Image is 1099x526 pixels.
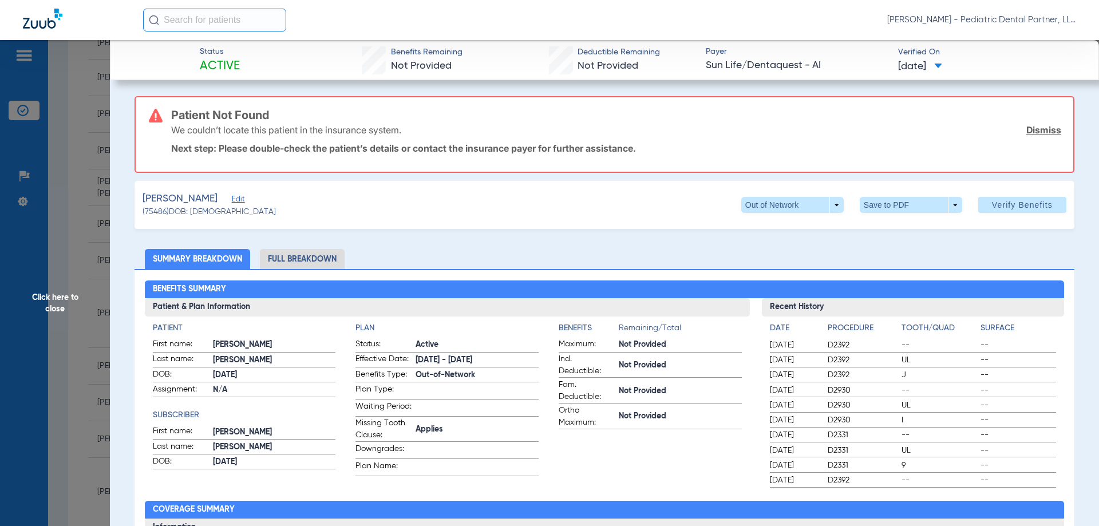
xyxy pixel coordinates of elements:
span: D2392 [828,474,898,486]
span: [DATE] [770,460,818,471]
iframe: Chat Widget [1042,471,1099,526]
h2: Coverage Summary [145,501,1065,519]
span: [DATE] [770,429,818,441]
p: We couldn’t locate this patient in the insurance system. [171,124,401,136]
app-breakdown-title: Benefits [559,322,619,338]
span: UL [902,400,977,411]
span: -- [902,429,977,441]
button: Out of Network [741,197,844,213]
span: -- [902,339,977,351]
span: Out-of-Network [416,369,539,381]
span: D2331 [828,445,898,456]
span: [DATE] - [DATE] [416,354,539,366]
span: DOB: [153,369,209,382]
span: Ortho Maximum: [559,405,615,429]
span: -- [981,385,1056,396]
span: Last name: [153,441,209,454]
img: error-icon [149,109,163,122]
span: [DATE] [770,339,818,351]
span: [PERSON_NAME] [213,354,336,366]
span: Payer [706,46,888,58]
p: Next step: Please double-check the patient’s details or contact the insurance payer for further a... [171,143,1061,154]
span: N/A [213,384,336,396]
span: Assignment: [153,383,209,397]
app-breakdown-title: Date [770,322,818,338]
span: [DATE] [770,354,818,366]
span: [DATE] [213,456,336,468]
button: Save to PDF [860,197,962,213]
app-breakdown-title: Tooth/Quad [902,322,977,338]
span: Not Provided [391,61,452,71]
span: Fam. Deductible: [559,379,615,403]
span: Status [200,46,240,58]
app-breakdown-title: Procedure [828,322,898,338]
h4: Procedure [828,322,898,334]
span: [DATE] [770,400,818,411]
h3: Recent History [762,298,1065,317]
h4: Date [770,322,818,334]
span: Benefits Type: [355,369,412,382]
span: [DATE] [770,385,818,396]
span: [DATE] [213,369,336,381]
h4: Plan [355,322,539,334]
a: Dismiss [1026,124,1061,136]
span: [PERSON_NAME] [213,426,336,438]
span: [DATE] [770,414,818,426]
span: Remaining/Total [619,322,742,338]
span: Applies [416,424,539,436]
span: [PERSON_NAME] [143,192,218,206]
span: D2331 [828,460,898,471]
span: Not Provided [619,339,742,351]
span: D2930 [828,414,898,426]
h4: Patient [153,322,336,334]
span: -- [902,385,977,396]
span: D2930 [828,385,898,396]
span: Edit [232,195,242,206]
span: [PERSON_NAME] - Pediatric Dental Partner, LLP [887,14,1076,26]
span: First name: [153,425,209,439]
li: Full Breakdown [260,249,345,269]
span: [PERSON_NAME] [213,339,336,351]
span: 9 [902,460,977,471]
span: -- [981,474,1056,486]
span: Active [200,58,240,74]
span: Benefits Remaining [391,46,462,58]
span: UL [902,445,977,456]
span: -- [981,369,1056,381]
span: [DATE] [770,445,818,456]
span: Active [416,339,539,351]
span: -- [981,354,1056,366]
span: Verified On [898,46,1081,58]
span: Downgrades: [355,443,412,458]
span: Waiting Period: [355,401,412,416]
span: Not Provided [619,359,742,371]
span: Ind. Deductible: [559,353,615,377]
span: [PERSON_NAME] [213,441,336,453]
h2: Benefits Summary [145,280,1065,299]
h4: Benefits [559,322,619,334]
span: J [902,369,977,381]
span: Missing Tooth Clause: [355,417,412,441]
span: -- [981,460,1056,471]
span: -- [981,339,1056,351]
span: Not Provided [619,385,742,397]
span: Sun Life/Dentaquest - AI [706,58,888,73]
span: [DATE] [770,369,818,381]
span: I [902,414,977,426]
span: D2392 [828,369,898,381]
span: Not Provided [578,61,638,71]
span: Status: [355,338,412,352]
span: (75486) DOB: [DEMOGRAPHIC_DATA] [143,206,276,218]
h3: Patient & Plan Information [145,298,750,317]
h4: Surface [981,322,1056,334]
h3: Patient Not Found [171,109,1061,121]
span: -- [981,445,1056,456]
span: D2930 [828,400,898,411]
app-breakdown-title: Surface [981,322,1056,338]
span: -- [981,414,1056,426]
span: -- [981,400,1056,411]
h4: Subscriber [153,409,336,421]
span: UL [902,354,977,366]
